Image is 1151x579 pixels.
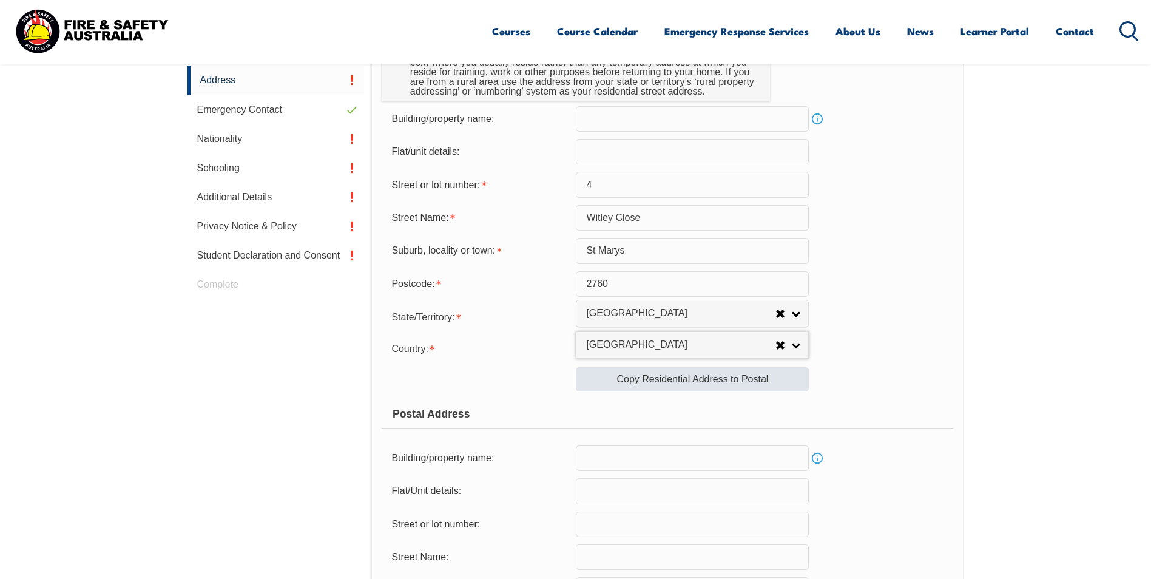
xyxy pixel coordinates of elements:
a: Learner Portal [960,15,1029,47]
a: Privacy Notice & Policy [187,212,365,241]
a: Emergency Contact [187,95,365,124]
a: Courses [492,15,530,47]
div: Postcode is required. [382,273,576,296]
span: [GEOGRAPHIC_DATA] [586,307,775,320]
a: Contact [1056,15,1094,47]
div: Flat/Unit details: [382,479,576,503]
div: Suburb, locality or town is required. [382,239,576,262]
a: Course Calendar [557,15,638,47]
div: Postal Address [382,399,953,429]
a: Info [809,450,826,467]
a: News [907,15,934,47]
span: Country: [391,344,428,354]
div: Flat/unit details: [382,140,576,163]
a: Address [187,66,365,95]
a: About Us [835,15,880,47]
a: Additional Details [187,183,365,212]
a: Copy Residential Address to Postal [576,367,809,391]
a: Schooling [187,154,365,183]
div: Street or lot number is required. [382,173,576,196]
div: State/Territory is required. [382,304,576,328]
a: Nationality [187,124,365,154]
div: Country is required. [382,336,576,360]
span: [GEOGRAPHIC_DATA] [586,339,775,351]
a: Emergency Response Services [664,15,809,47]
div: Please provide the physical address (street number and name not post office box) where you usuall... [405,43,761,101]
div: Building/property name: [382,107,576,130]
div: Building/property name: [382,447,576,470]
a: Info [809,110,826,127]
a: Student Declaration and Consent [187,241,365,270]
div: Street or lot number: [382,513,576,536]
span: State/Territory: [391,312,454,322]
div: Street Name: [382,546,576,569]
div: Street Name is required. [382,206,576,229]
